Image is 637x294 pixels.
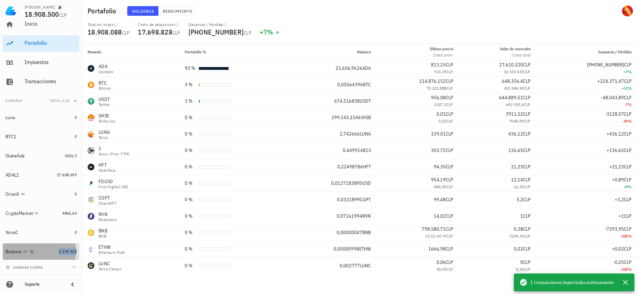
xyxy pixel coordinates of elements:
[362,65,371,71] span: ADA
[361,114,371,120] span: SHIB
[446,131,453,137] span: CLP
[446,111,453,117] span: CLP
[3,93,79,109] button: CuentasTotal CLP
[343,147,368,153] span: 0,44991481
[185,49,206,54] span: Portafolio %
[362,229,371,235] span: BNB
[82,44,179,60] th: Moneda
[99,129,110,136] div: LUNA
[88,98,94,105] div: USDT-icon
[523,118,530,124] span: CLP
[425,233,446,239] span: 15,52 mil M
[185,229,196,236] div: 0 %
[612,177,624,183] span: +0,89
[613,259,624,265] span: -0,25
[158,6,197,16] button: Rendimiento
[99,136,110,140] div: Terra
[509,233,524,239] span: 7294,33
[502,78,523,84] span: 648.356,4
[523,164,531,170] span: CLP
[334,246,359,252] span: 0,00000998
[516,267,524,272] span: 0,25
[431,62,446,68] span: 813,15
[363,81,371,88] span: BTC
[622,5,633,16] div: avatar
[88,27,122,37] span: 18.908.088
[185,65,196,72] div: 93 %
[260,29,280,36] div: +7
[439,118,446,124] span: 0,02
[185,163,196,170] div: 0 %
[185,196,196,203] div: 0 %
[188,27,244,37] span: [PHONE_NUMBER]
[542,68,632,75] div: +7
[3,128,79,145] a: BTC1 0
[504,69,523,74] span: 16.530.435
[179,44,284,60] th: Portafolio %: Sin ordenar. Pulse para ordenar de forma ascendente.
[612,246,624,252] span: +0,02
[542,233,632,240] div: -100
[3,16,79,33] a: Inicio
[434,184,446,189] span: 884,55
[446,86,453,91] span: CLP
[624,62,632,68] span: CLP
[5,134,16,140] div: BTC1
[75,191,77,196] span: 0
[336,65,362,71] span: 21.656,9626
[624,196,632,203] span: CLP
[188,22,251,27] div: Ganancia / Pérdida
[88,114,94,121] div: SHIB-icon
[628,69,632,74] span: %
[25,282,63,287] div: Soporte
[628,184,632,189] span: %
[499,94,523,101] span: 644.889,51
[99,218,117,222] div: Ravencoin
[509,118,524,124] span: 7040,09
[523,233,530,239] span: CLP
[446,164,453,170] span: CLP
[446,233,453,239] span: CLP
[624,226,632,232] span: CLP
[99,185,128,189] div: First Digital USD
[62,210,77,216] span: 4862,64
[99,70,114,74] div: Cardano
[127,6,159,16] button: Holdings
[5,191,19,197] div: OrionX
[422,226,446,232] span: 798.580,71
[3,74,79,90] a: Transacciones
[624,147,632,153] span: CLP
[3,167,79,183] a: ADAL1 17.608.693
[437,111,446,117] span: 0,01
[434,164,446,170] span: 94,35
[607,131,624,137] span: +436,12
[587,62,624,68] span: [PHONE_NUMBER]
[598,49,632,54] span: Ganancia / Pérdida
[446,267,453,272] span: CLP
[138,27,172,37] span: 17.698.828
[363,164,371,170] span: HFT
[436,267,446,272] span: 90,03
[431,131,446,137] span: 159,01
[185,262,196,269] div: 0 %
[523,102,530,107] span: CLP
[446,226,453,232] span: CLP
[284,44,376,60] th: Balance: Sin ordenar. Pulse para ordenar de forma ascendente.
[520,213,523,219] span: 1
[434,213,446,219] span: 14,02
[446,102,453,107] span: CLP
[122,30,130,36] span: CLP
[337,164,363,170] span: 0,22498786
[431,147,446,153] span: 303,72
[523,69,530,74] span: CLP
[446,69,453,74] span: CLP
[624,246,632,252] span: CLP
[446,147,453,153] span: CLP
[601,94,624,101] span: -48.043,89
[331,114,361,120] span: 299.143,1546
[57,172,77,177] span: 17.608.693
[508,147,523,153] span: 136,65
[185,130,196,138] div: 0 %
[50,99,70,103] span: Total CLP
[426,86,446,91] span: 75.121.888
[88,131,94,138] div: LUNA-icon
